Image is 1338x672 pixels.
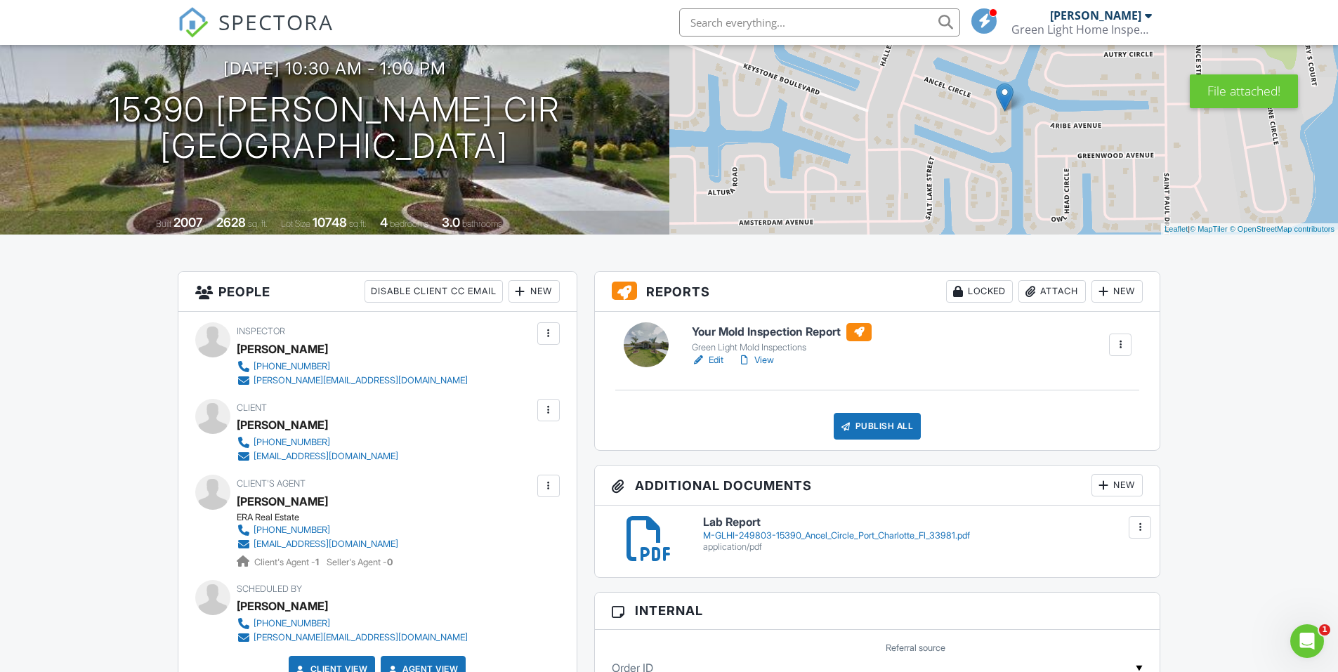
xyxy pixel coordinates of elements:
span: Seller's Agent - [327,557,393,567]
div: | [1161,223,1338,235]
h3: Internal [595,593,1160,629]
span: Built [156,218,171,229]
h3: People [178,272,577,312]
a: Lab Report M-GLHI-249803-15390_Ancel_Circle_Port_Charlotte_Fl_33981.pdf application/pdf [703,516,1143,552]
a: [EMAIL_ADDRESS][DOMAIN_NAME] [237,449,398,463]
div: [PERSON_NAME][EMAIL_ADDRESS][DOMAIN_NAME] [254,632,468,643]
span: bedrooms [390,218,428,229]
div: [PERSON_NAME][EMAIL_ADDRESS][DOMAIN_NAME] [254,375,468,386]
a: [PHONE_NUMBER] [237,435,398,449]
h6: Your Mold Inspection Report [692,323,872,341]
div: New [1091,474,1143,496]
div: [PERSON_NAME] [237,595,328,617]
a: [PHONE_NUMBER] [237,360,468,374]
div: File attached! [1190,74,1298,108]
iframe: Intercom live chat [1290,624,1324,658]
h3: Reports [595,272,1160,312]
a: Leaflet [1165,225,1188,233]
div: Disable Client CC Email [365,280,503,303]
a: View [737,353,774,367]
div: 2007 [173,215,203,230]
span: SPECTORA [218,7,334,37]
a: © MapTiler [1190,225,1228,233]
a: Edit [692,353,723,367]
strong: 1 [315,557,319,567]
div: 4 [380,215,388,230]
a: © OpenStreetMap contributors [1230,225,1334,233]
a: [PERSON_NAME] [237,491,328,512]
span: sq.ft. [349,218,367,229]
div: [EMAIL_ADDRESS][DOMAIN_NAME] [254,539,398,550]
div: M-GLHI-249803-15390_Ancel_Circle_Port_Charlotte_Fl_33981.pdf [703,530,1143,541]
div: [PERSON_NAME] [237,338,328,360]
span: sq. ft. [248,218,268,229]
label: Referral source [886,642,945,654]
div: Green Light Home Inspections [1011,22,1152,37]
a: [EMAIL_ADDRESS][DOMAIN_NAME] [237,537,398,551]
div: Green Light Mold Inspections [692,342,872,353]
span: Client [237,402,267,413]
div: 2628 [216,215,246,230]
div: 10748 [313,215,347,230]
div: [PHONE_NUMBER] [254,525,330,536]
div: 3.0 [442,215,460,230]
div: New [1091,280,1143,303]
span: Inspector [237,326,285,336]
h1: 15390 [PERSON_NAME] Cir [GEOGRAPHIC_DATA] [109,91,560,166]
strong: 0 [387,557,393,567]
div: New [509,280,560,303]
span: Client's Agent [237,478,306,489]
div: [PHONE_NUMBER] [254,437,330,448]
span: 1 [1319,624,1330,635]
a: [PHONE_NUMBER] [237,523,398,537]
div: ERA Real Estate [237,512,409,523]
a: Your Mold Inspection Report Green Light Mold Inspections [692,323,872,354]
div: application/pdf [703,541,1143,553]
span: bathrooms [462,218,502,229]
span: Client's Agent - [254,557,321,567]
div: [PERSON_NAME] [237,414,328,435]
h3: Additional Documents [595,466,1160,506]
a: [PERSON_NAME][EMAIL_ADDRESS][DOMAIN_NAME] [237,374,468,388]
a: [PHONE_NUMBER] [237,617,468,631]
input: Search everything... [679,8,960,37]
span: Lot Size [281,218,310,229]
img: The Best Home Inspection Software - Spectora [178,7,209,38]
div: [PHONE_NUMBER] [254,361,330,372]
span: Scheduled By [237,584,302,594]
a: SPECTORA [178,19,334,48]
div: Locked [946,280,1013,303]
div: [PERSON_NAME] [1050,8,1141,22]
div: Attach [1018,280,1086,303]
div: [PHONE_NUMBER] [254,618,330,629]
h3: [DATE] 10:30 am - 1:00 pm [223,59,446,78]
a: [PERSON_NAME][EMAIL_ADDRESS][DOMAIN_NAME] [237,631,468,645]
div: Publish All [834,413,921,440]
h6: Lab Report [703,516,1143,529]
div: [EMAIL_ADDRESS][DOMAIN_NAME] [254,451,398,462]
